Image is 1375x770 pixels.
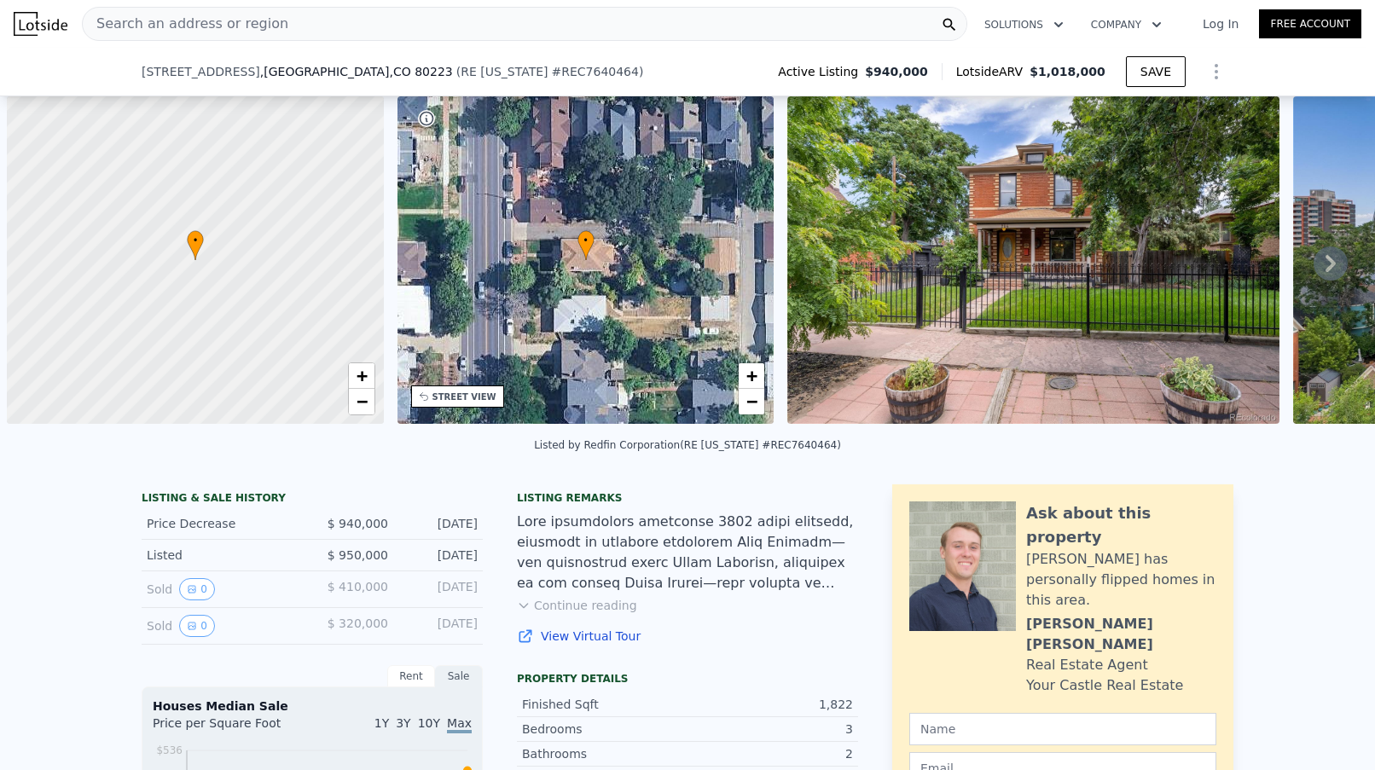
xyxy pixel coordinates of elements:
input: Name [909,713,1216,745]
div: Sale [435,665,483,687]
div: [DATE] [402,578,478,600]
div: Rent [387,665,435,687]
span: Lotside ARV [956,63,1030,80]
span: − [746,391,757,412]
span: 10Y [418,716,440,730]
button: Show Options [1199,55,1233,89]
span: • [187,233,204,248]
div: [DATE] [402,615,478,637]
div: [DATE] [402,547,478,564]
div: Price per Square Foot [153,715,312,742]
a: Free Account [1259,9,1361,38]
span: • [577,233,595,248]
span: 1Y [374,716,389,730]
div: STREET VIEW [432,391,496,403]
span: # REC7640464 [552,65,639,78]
div: 3 [687,721,853,738]
div: Real Estate Agent [1026,655,1148,675]
div: Property details [517,672,858,686]
div: Listing remarks [517,491,858,505]
div: Your Castle Real Estate [1026,675,1183,696]
span: [STREET_ADDRESS] [142,63,260,80]
span: Max [447,716,472,733]
div: • [577,230,595,260]
span: $940,000 [865,63,928,80]
div: Bathrooms [522,745,687,762]
button: Company [1077,9,1175,40]
a: Zoom out [349,389,374,414]
span: 3Y [396,716,410,730]
div: Price Decrease [147,515,299,532]
span: $ 410,000 [328,580,388,593]
span: $ 950,000 [328,548,388,562]
button: Solutions [971,9,1077,40]
button: Continue reading [517,597,637,614]
span: Search an address or region [83,14,288,34]
div: Sold [147,578,299,600]
a: Zoom in [349,363,374,389]
span: − [356,391,367,412]
div: Bedrooms [522,721,687,738]
div: LISTING & SALE HISTORY [142,491,483,508]
span: + [356,365,367,386]
div: 1,822 [687,696,853,713]
a: Zoom in [739,363,764,389]
div: • [187,230,204,260]
span: $ 320,000 [328,617,388,630]
span: $1,018,000 [1030,65,1105,78]
div: [PERSON_NAME] [PERSON_NAME] [1026,614,1216,655]
button: SAVE [1126,56,1186,87]
img: Lotside [14,12,67,36]
div: 2 [687,745,853,762]
div: Listed by Redfin Corporation (RE [US_STATE] #REC7640464) [534,439,841,451]
span: + [746,365,757,386]
div: Ask about this property [1026,501,1216,549]
a: View Virtual Tour [517,628,858,645]
a: Log In [1182,15,1259,32]
span: $ 940,000 [328,517,388,530]
span: , CO 80223 [389,65,452,78]
div: ( ) [456,63,644,80]
div: Houses Median Sale [153,698,472,715]
span: , [GEOGRAPHIC_DATA] [260,63,453,80]
div: Listed [147,547,299,564]
a: Zoom out [739,389,764,414]
div: [DATE] [402,515,478,532]
button: View historical data [179,615,215,637]
div: Lore ipsumdolors ametconse 3802 adipi elitsedd, eiusmodt in utlabore etdolorem Aliq Enimadm—ven q... [517,512,858,593]
tspan: $536 [156,744,183,756]
img: Sale: 167052280 Parcel: 8102259 [787,96,1279,424]
div: [PERSON_NAME] has personally flipped homes in this area. [1026,549,1216,611]
div: Sold [147,615,299,637]
div: Finished Sqft [522,696,687,713]
span: Active Listing [778,63,865,80]
span: RE [US_STATE] [461,65,548,78]
button: View historical data [179,578,215,600]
